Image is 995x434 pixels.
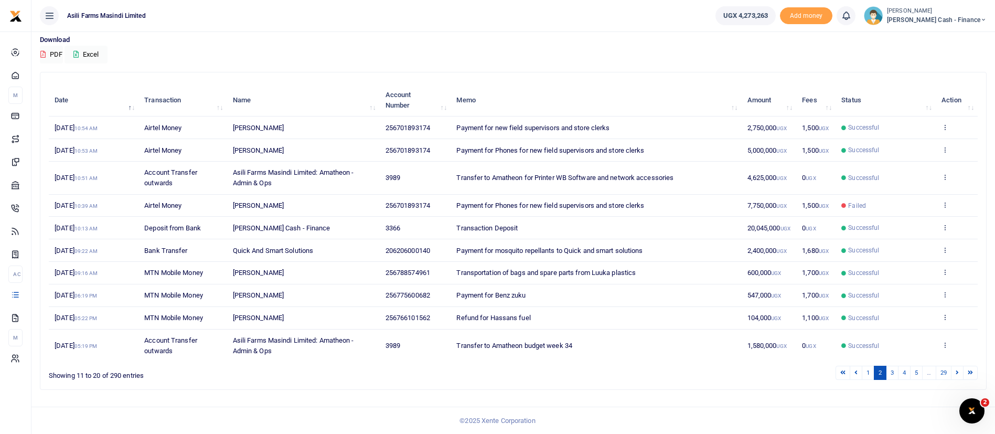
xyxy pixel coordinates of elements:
span: Payment for new field supervisors and store clerks [456,124,609,132]
small: 10:53 AM [74,148,98,154]
span: [DATE] [55,202,98,209]
span: 547,000 [747,291,782,299]
th: Memo: activate to sort column ascending [451,84,741,117]
small: UGX [776,248,786,254]
th: Status: activate to sort column ascending [836,84,936,117]
a: logo-small logo-large logo-large [9,12,22,19]
span: [DATE] [55,342,97,350]
span: 20,045,000 [747,224,790,232]
span: [PERSON_NAME] [233,124,284,132]
span: 3989 [386,174,400,182]
span: 0 [802,342,816,350]
span: MTN Mobile Money [144,291,203,299]
span: [DATE] [55,291,97,299]
span: Successful [848,313,879,323]
span: Airtel Money [144,146,181,154]
a: 29 [936,366,951,380]
a: 4 [898,366,911,380]
span: 256775600682 [386,291,430,299]
small: 10:51 AM [74,175,98,181]
span: Successful [848,291,879,300]
span: Transaction Deposit [456,224,518,232]
li: M [8,87,23,104]
span: 3989 [386,342,400,350]
li: Ac [8,266,23,283]
span: 2,400,000 [747,247,787,255]
span: 0 [802,174,816,182]
span: MTN Mobile Money [144,314,203,322]
small: UGX [776,343,786,349]
small: UGX [819,203,829,209]
a: 5 [910,366,923,380]
span: [DATE] [55,124,98,132]
small: UGX [819,148,829,154]
small: UGX [776,125,786,131]
span: 1,500 [802,124,829,132]
span: [DATE] [55,224,98,232]
iframe: Intercom live chat [959,398,985,424]
span: [PERSON_NAME] [233,291,284,299]
small: UGX [776,203,786,209]
span: Successful [848,268,879,278]
button: Excel [65,46,108,63]
th: Transaction: activate to sort column ascending [138,84,227,117]
small: UGX [806,343,816,349]
span: Deposit from Bank [144,224,201,232]
span: 4,625,000 [747,174,787,182]
span: Airtel Money [144,124,181,132]
a: UGX 4,273,263 [715,6,776,25]
p: Download [40,35,987,46]
span: [PERSON_NAME] [233,146,284,154]
th: Date: activate to sort column descending [49,84,138,117]
span: 256788574961 [386,269,430,277]
span: 206206000140 [386,247,430,255]
th: Fees: activate to sort column ascending [796,84,836,117]
span: Transfer to Amatheon budget week 34 [456,342,572,350]
span: Successful [848,223,879,232]
small: UGX [819,125,829,131]
span: Account Transfer outwards [144,336,197,355]
span: 3366 [386,224,400,232]
span: 1,700 [802,269,829,277]
span: [DATE] [55,269,98,277]
a: profile-user [PERSON_NAME] [PERSON_NAME] Cash - Finance [864,6,987,25]
span: Successful [848,341,879,351]
span: 0 [802,224,816,232]
span: Asili Farms Masindi Limited: Amatheon - Admin & Ops [233,336,354,355]
small: 10:54 AM [74,125,98,131]
span: Account Transfer outwards [144,168,197,187]
span: Payment for mosquito repellants to Quick and smart solutions [456,247,643,255]
li: M [8,329,23,346]
small: 10:39 AM [74,203,98,209]
small: UGX [819,293,829,299]
a: Add money [780,11,832,19]
small: 09:16 AM [74,270,98,276]
span: 256701893174 [386,124,430,132]
span: 1,680 [802,247,829,255]
li: Wallet ballance [711,6,780,25]
th: Name: activate to sort column ascending [227,84,379,117]
span: Successful [848,123,879,132]
small: UGX [806,226,816,231]
span: [DATE] [55,314,97,322]
a: 2 [874,366,886,380]
span: Refund for Hassans fuel [456,314,530,322]
small: UGX [806,175,816,181]
span: 7,750,000 [747,202,787,209]
img: logo-small [9,10,22,23]
small: 10:13 AM [74,226,98,231]
li: Toup your wallet [780,7,832,25]
a: 1 [862,366,874,380]
span: 104,000 [747,314,782,322]
span: Transportation of bags and spare parts from Luuka plastics [456,269,636,277]
a: 3 [886,366,898,380]
span: 5,000,000 [747,146,787,154]
span: Asili Farms Masindi Limited: Amatheon - Admin & Ops [233,168,354,187]
span: [PERSON_NAME] [233,314,284,322]
span: 256701893174 [386,146,430,154]
span: Successful [848,145,879,155]
span: [DATE] [55,247,98,255]
span: 2 [981,398,989,407]
span: [PERSON_NAME] Cash - Finance [887,15,987,25]
img: profile-user [864,6,883,25]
